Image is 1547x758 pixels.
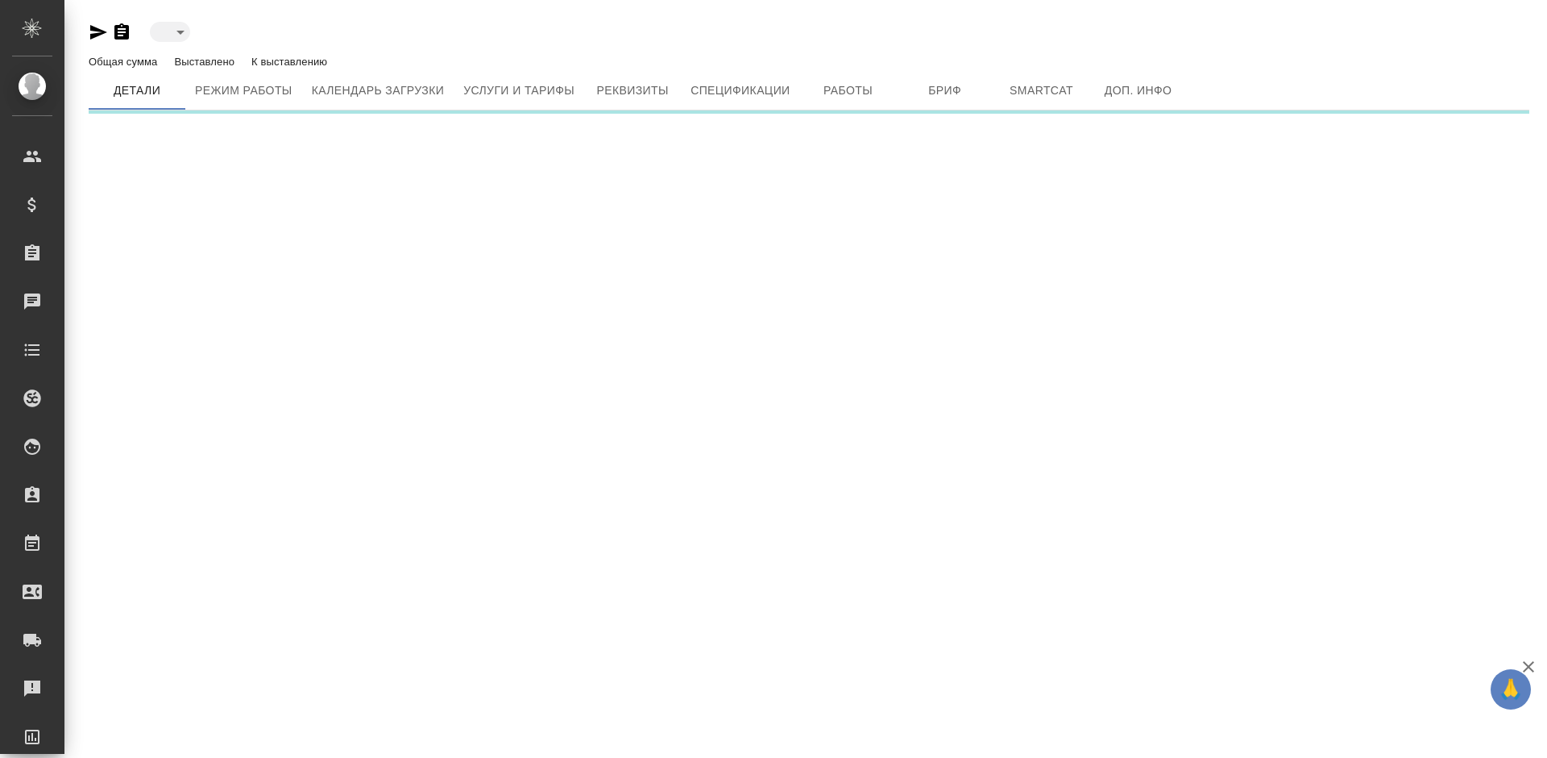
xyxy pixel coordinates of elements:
[1100,81,1177,101] span: Доп. инфо
[594,81,671,101] span: Реквизиты
[195,81,292,101] span: Режим работы
[312,81,445,101] span: Календарь загрузки
[1491,669,1531,710] button: 🙏
[174,56,238,68] p: Выставлено
[691,81,790,101] span: Спецификации
[89,56,161,68] p: Общая сумма
[89,23,108,42] button: Скопировать ссылку для ЯМессенджера
[810,81,887,101] span: Работы
[906,81,984,101] span: Бриф
[463,81,574,101] span: Услуги и тарифы
[1497,673,1524,706] span: 🙏
[150,22,190,42] div: ​
[98,81,176,101] span: Детали
[112,23,131,42] button: Скопировать ссылку
[251,56,331,68] p: К выставлению
[1003,81,1080,101] span: Smartcat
